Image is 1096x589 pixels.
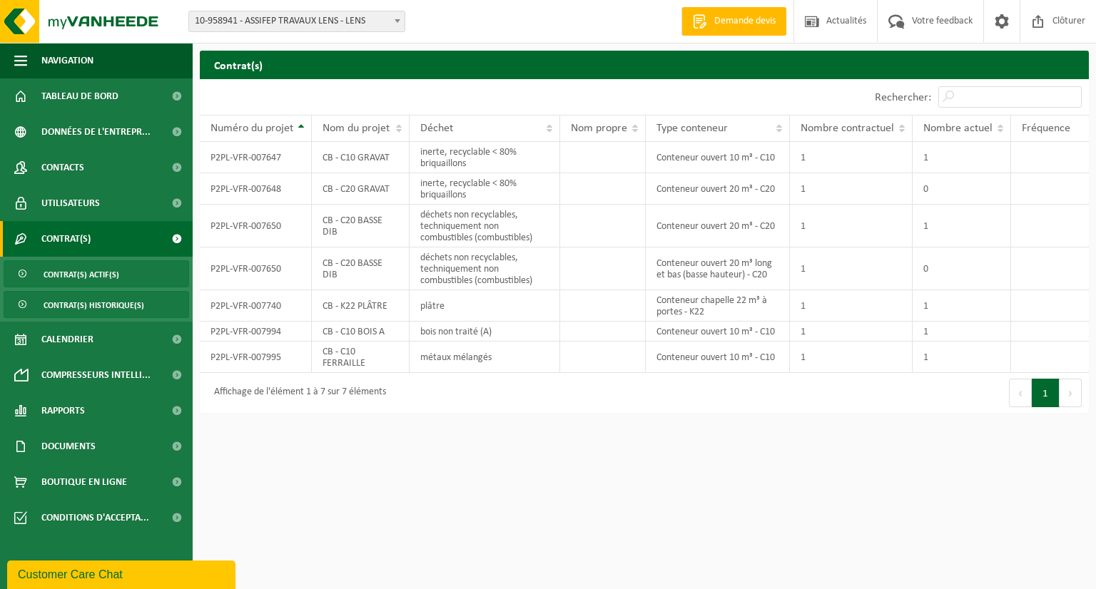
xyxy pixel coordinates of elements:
td: inerte, recyclable < 80% briquaillons [410,142,560,173]
span: Demande devis [711,14,779,29]
span: Fréquence [1022,123,1070,134]
span: Utilisateurs [41,185,100,221]
td: 1 [790,290,913,322]
td: 0 [913,247,1011,290]
span: Nombre contractuel [801,123,894,134]
td: P2PL-VFR-007650 [200,247,312,290]
span: Rapports [41,393,85,429]
td: CB - C10 FERRAILLE [312,342,410,373]
label: Rechercher: [875,92,931,103]
td: 1 [790,247,913,290]
td: plâtre [410,290,560,322]
td: CB - C20 BASSE DIB [312,247,410,290]
td: bois non traité (A) [410,322,560,342]
td: P2PL-VFR-007647 [200,142,312,173]
td: 0 [913,173,1011,205]
td: P2PL-VFR-007740 [200,290,312,322]
span: Données de l'entrepr... [41,114,151,150]
span: Contrat(s) actif(s) [44,261,119,288]
span: Navigation [41,43,93,78]
span: Type conteneur [656,123,728,134]
span: Tableau de bord [41,78,118,114]
span: Documents [41,429,96,464]
td: Conteneur ouvert 20 m³ long et bas (basse hauteur) - C20 [646,247,790,290]
span: Nom propre [571,123,627,134]
span: Boutique en ligne [41,464,127,500]
td: 1 [913,322,1011,342]
td: CB - C10 BOIS A [312,322,410,342]
h2: Contrat(s) [200,51,1089,78]
button: 1 [1032,379,1060,407]
span: Contrat(s) historique(s) [44,292,144,319]
td: 1 [913,205,1011,247]
td: CB - C10 GRAVAT [312,142,410,173]
span: Contrat(s) [41,221,91,257]
span: Nom du projet [323,123,390,134]
td: 1 [790,173,913,205]
span: Numéro du projet [210,123,293,134]
div: Affichage de l'élément 1 à 7 sur 7 éléments [207,380,386,406]
td: P2PL-VFR-007995 [200,342,312,373]
button: Previous [1009,379,1032,407]
td: CB - C20 GRAVAT [312,173,410,205]
td: Conteneur ouvert 10 m³ - C10 [646,322,790,342]
td: métaux mélangés [410,342,560,373]
span: Contacts [41,150,84,185]
span: Conditions d'accepta... [41,500,149,536]
td: 1 [913,342,1011,373]
td: CB - C20 BASSE DIB [312,205,410,247]
span: 10-958941 - ASSIFEP TRAVAUX LENS - LENS [189,11,405,31]
td: 1 [790,142,913,173]
span: Compresseurs intelli... [41,357,151,393]
a: Contrat(s) historique(s) [4,291,189,318]
button: Next [1060,379,1082,407]
td: Conteneur chapelle 22 m³ à portes - K22 [646,290,790,322]
td: P2PL-VFR-007650 [200,205,312,247]
iframe: chat widget [7,558,238,589]
td: 1 [790,342,913,373]
td: CB - K22 PLÂTRE [312,290,410,322]
td: P2PL-VFR-007994 [200,322,312,342]
td: inerte, recyclable < 80% briquaillons [410,173,560,205]
td: 1 [790,322,913,342]
td: Conteneur ouvert 10 m³ - C10 [646,142,790,173]
span: Nombre actuel [923,123,993,134]
td: Conteneur ouvert 10 m³ - C10 [646,342,790,373]
td: 1 [913,142,1011,173]
span: Calendrier [41,322,93,357]
td: 1 [913,290,1011,322]
td: Conteneur ouvert 20 m³ - C20 [646,205,790,247]
span: Déchet [420,123,453,134]
td: déchets non recyclables, techniquement non combustibles (combustibles) [410,205,560,247]
span: 10-958941 - ASSIFEP TRAVAUX LENS - LENS [188,11,405,32]
td: déchets non recyclables, techniquement non combustibles (combustibles) [410,247,560,290]
a: Demande devis [681,7,786,36]
a: Contrat(s) actif(s) [4,260,189,287]
td: 1 [790,205,913,247]
td: Conteneur ouvert 20 m³ - C20 [646,173,790,205]
td: P2PL-VFR-007648 [200,173,312,205]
